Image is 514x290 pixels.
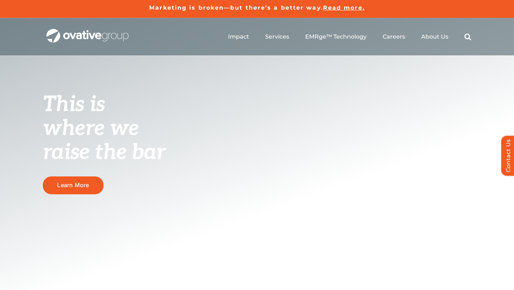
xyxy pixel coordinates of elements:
[43,116,165,165] span: where we raise the bar
[43,92,105,117] span: This is
[46,28,128,35] a: OG_Full_horizontal_WHT
[323,4,365,11] a: Read more.
[149,4,323,11] a: Marketing is broken—but there’s a better way.
[421,33,448,40] a: About Us
[265,33,289,40] a: Services
[383,33,405,40] a: Careers
[228,33,249,40] a: Impact
[305,33,367,40] a: EMRge™ Technology
[464,33,471,40] a: Search
[43,176,104,194] a: Learn More
[57,182,89,189] span: Learn More
[228,25,471,48] nav: Menu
